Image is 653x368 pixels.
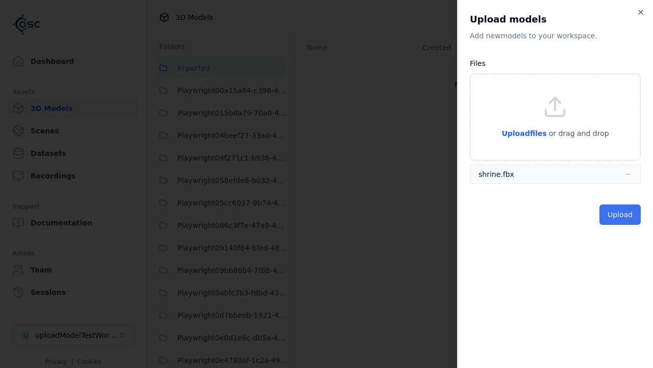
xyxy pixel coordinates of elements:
[470,59,486,67] label: Files
[501,129,546,137] span: Upload files
[479,169,514,179] div: shrine.fbx
[470,12,641,27] h2: Upload models
[547,127,609,140] p: or drag and drop
[470,31,641,41] p: Add new model s to your workspace.
[599,204,641,225] button: Upload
